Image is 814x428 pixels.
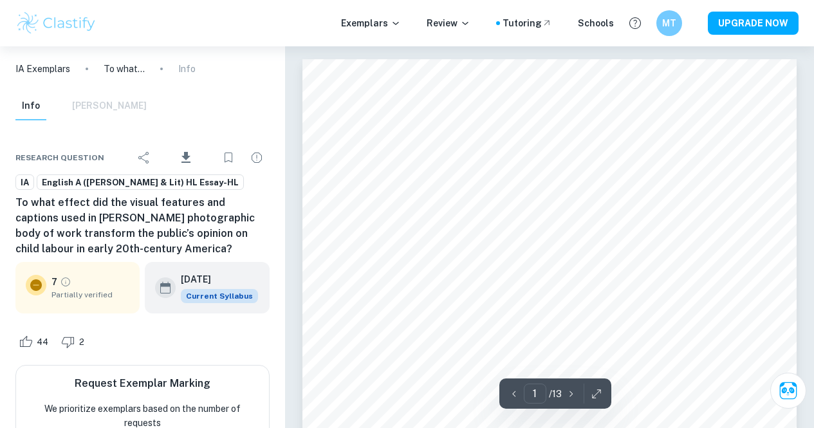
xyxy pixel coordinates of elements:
[72,336,91,349] span: 2
[624,12,646,34] button: Help and Feedback
[427,16,470,30] p: Review
[60,276,71,288] a: Grade partially verified
[708,12,799,35] button: UPGRADE NOW
[341,16,401,30] p: Exemplars
[662,16,677,30] h6: MT
[181,272,248,286] h6: [DATE]
[503,16,552,30] a: Tutoring
[51,275,57,289] p: 7
[58,331,91,352] div: Dislike
[216,145,241,171] div: Bookmark
[244,145,270,171] div: Report issue
[656,10,682,36] button: MT
[37,176,243,189] span: English A ([PERSON_NAME] & Lit) HL Essay-HL
[178,62,196,76] p: Info
[75,376,210,391] h6: Request Exemplar Marking
[37,174,244,191] a: English A ([PERSON_NAME] & Lit) HL Essay-HL
[15,174,34,191] a: IA
[15,195,270,257] h6: To what effect did the visual features and captions used in [PERSON_NAME] photographic body of wo...
[15,10,97,36] img: Clastify logo
[16,176,33,189] span: IA
[15,62,70,76] a: IA Exemplars
[30,336,55,349] span: 44
[181,289,258,303] span: Current Syllabus
[160,141,213,174] div: Download
[104,62,145,76] p: To what effect did the visual features and captions used in [PERSON_NAME] photographic body of wo...
[549,387,562,401] p: / 13
[770,373,806,409] button: Ask Clai
[578,16,614,30] a: Schools
[131,145,157,171] div: Share
[15,92,46,120] button: Info
[15,152,104,163] span: Research question
[51,289,129,301] span: Partially verified
[181,289,258,303] div: This exemplar is based on the current syllabus. Feel free to refer to it for inspiration/ideas wh...
[15,331,55,352] div: Like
